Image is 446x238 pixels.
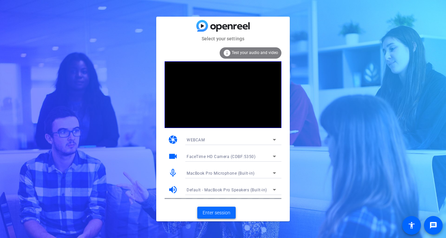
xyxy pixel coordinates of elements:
mat-icon: videocam [168,151,178,161]
span: Test your audio and video [232,50,278,55]
mat-icon: accessibility [408,221,416,229]
button: Enter session [197,207,236,219]
mat-icon: info [223,49,231,57]
mat-icon: mic_none [168,168,178,178]
span: Default - MacBook Pro Speakers (Built-in) [187,188,267,192]
img: blue-gradient.svg [196,20,250,32]
mat-icon: message [429,221,437,229]
span: Enter session [203,209,230,216]
mat-icon: camera [168,135,178,145]
span: WEBCAM [187,138,205,142]
mat-card-subtitle: Select your settings [156,35,290,42]
span: MacBook Pro Microphone (Built-in) [187,171,255,176]
span: FaceTime HD Camera (CDBF:5350) [187,154,255,159]
mat-icon: volume_up [168,185,178,195]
